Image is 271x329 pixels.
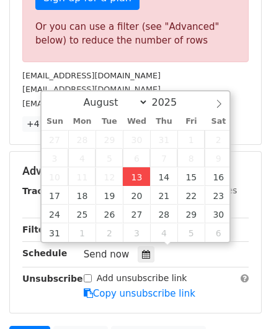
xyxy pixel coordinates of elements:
span: September 2, 2025 [96,223,123,242]
small: [EMAIL_ADDRESS][DOMAIN_NAME] [22,71,161,80]
span: July 27, 2025 [42,130,69,149]
span: August 25, 2025 [68,205,96,223]
span: August 12, 2025 [96,167,123,186]
strong: Schedule [22,248,67,258]
span: August 5, 2025 [96,149,123,167]
span: August 19, 2025 [96,186,123,205]
strong: Tracking [22,186,64,196]
span: August 20, 2025 [123,186,150,205]
small: [EMAIL_ADDRESS][DOMAIN_NAME] [22,85,161,94]
span: August 22, 2025 [177,186,205,205]
a: Copy unsubscribe link [84,288,195,299]
span: August 21, 2025 [150,186,177,205]
strong: Unsubscribe [22,274,83,284]
iframe: Chat Widget [209,269,271,329]
span: September 5, 2025 [177,223,205,242]
span: August 8, 2025 [177,149,205,167]
span: Sun [42,118,69,126]
span: August 30, 2025 [205,205,232,223]
span: August 4, 2025 [68,149,96,167]
span: July 29, 2025 [96,130,123,149]
input: Year [148,96,193,108]
span: August 17, 2025 [42,186,69,205]
span: September 3, 2025 [123,223,150,242]
span: August 10, 2025 [42,167,69,186]
span: Sat [205,118,232,126]
span: August 2, 2025 [205,130,232,149]
span: September 4, 2025 [150,223,177,242]
span: August 23, 2025 [205,186,232,205]
span: August 16, 2025 [205,167,232,186]
span: August 1, 2025 [177,130,205,149]
span: August 24, 2025 [42,205,69,223]
span: August 3, 2025 [42,149,69,167]
span: August 31, 2025 [42,223,69,242]
span: Wed [123,118,150,126]
span: Tue [96,118,123,126]
strong: Filters [22,225,54,234]
span: July 30, 2025 [123,130,150,149]
label: Add unsubscribe link [97,272,187,285]
span: September 1, 2025 [68,223,96,242]
span: Fri [177,118,205,126]
span: August 18, 2025 [68,186,96,205]
span: August 6, 2025 [123,149,150,167]
span: August 7, 2025 [150,149,177,167]
span: August 14, 2025 [150,167,177,186]
span: Mon [68,118,96,126]
span: August 13, 2025 [123,167,150,186]
span: August 28, 2025 [150,205,177,223]
span: Send now [84,249,130,260]
span: August 11, 2025 [68,167,96,186]
span: August 29, 2025 [177,205,205,223]
span: August 9, 2025 [205,149,232,167]
a: +47 more [22,116,74,132]
span: July 28, 2025 [68,130,96,149]
span: August 26, 2025 [96,205,123,223]
h5: Advanced [22,164,249,178]
span: September 6, 2025 [205,223,232,242]
div: Or you can use a filter (see "Advanced" below) to reduce the number of rows [35,20,236,48]
span: August 15, 2025 [177,167,205,186]
span: July 31, 2025 [150,130,177,149]
span: August 27, 2025 [123,205,150,223]
span: Thu [150,118,177,126]
small: [EMAIL_ADDRESS][DOMAIN_NAME] [22,99,161,108]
